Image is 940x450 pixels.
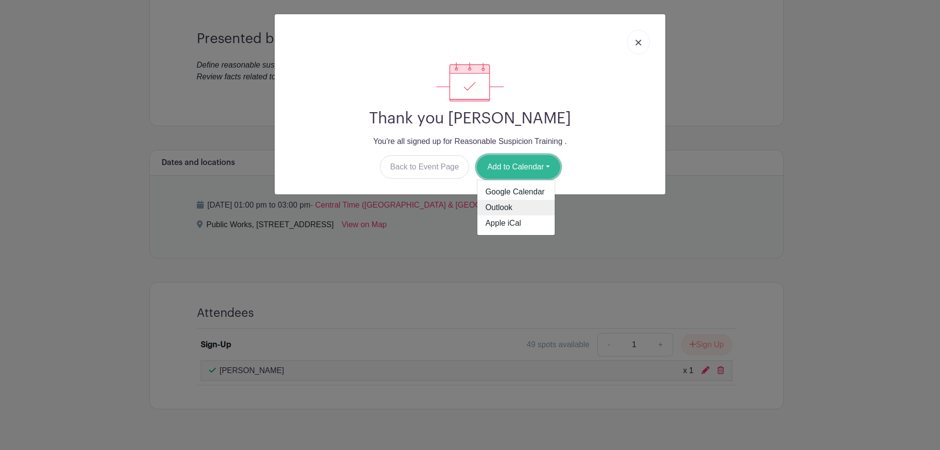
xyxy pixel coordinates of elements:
img: signup_complete-c468d5dda3e2740ee63a24cb0ba0d3ce5d8a4ecd24259e683200fb1569d990c8.svg [436,62,504,101]
a: Apple iCal [477,215,555,231]
a: Back to Event Page [380,155,470,179]
p: You're all signed up for Reasonable Suspicion Training . [282,136,658,147]
a: Google Calendar [477,184,555,200]
h2: Thank you [PERSON_NAME] [282,109,658,128]
a: Outlook [477,200,555,215]
img: close_button-5f87c8562297e5c2d7936805f587ecaba9071eb48480494691a3f1689db116b3.svg [635,40,641,46]
button: Add to Calendar [477,155,560,179]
